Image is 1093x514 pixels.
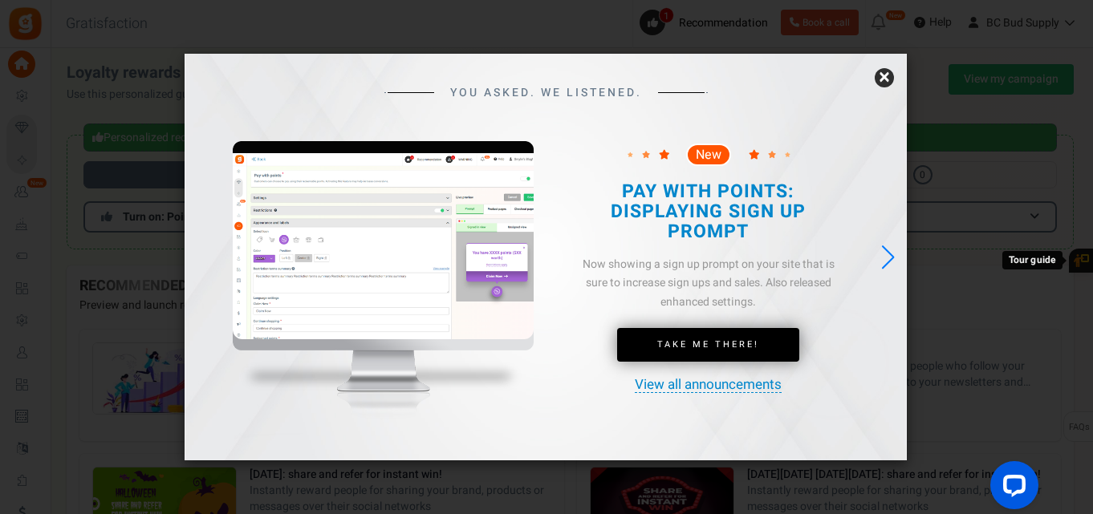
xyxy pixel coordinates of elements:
[571,255,844,312] div: Now showing a sign up prompt on your site that is sure to increase sign ups and sales. Also relea...
[877,240,899,275] div: Next slide
[233,141,534,446] img: mockup
[875,68,894,87] a: ×
[450,87,642,99] span: YOU ASKED. WE LISTENED.
[696,148,721,161] span: New
[617,328,799,362] a: Take Me There!
[635,378,782,393] a: View all announcements
[1002,251,1063,269] div: Tour guide
[585,182,831,243] h2: PAY WITH POINTS: DISPLAYING SIGN UP PROMPT
[233,153,534,340] img: screenshot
